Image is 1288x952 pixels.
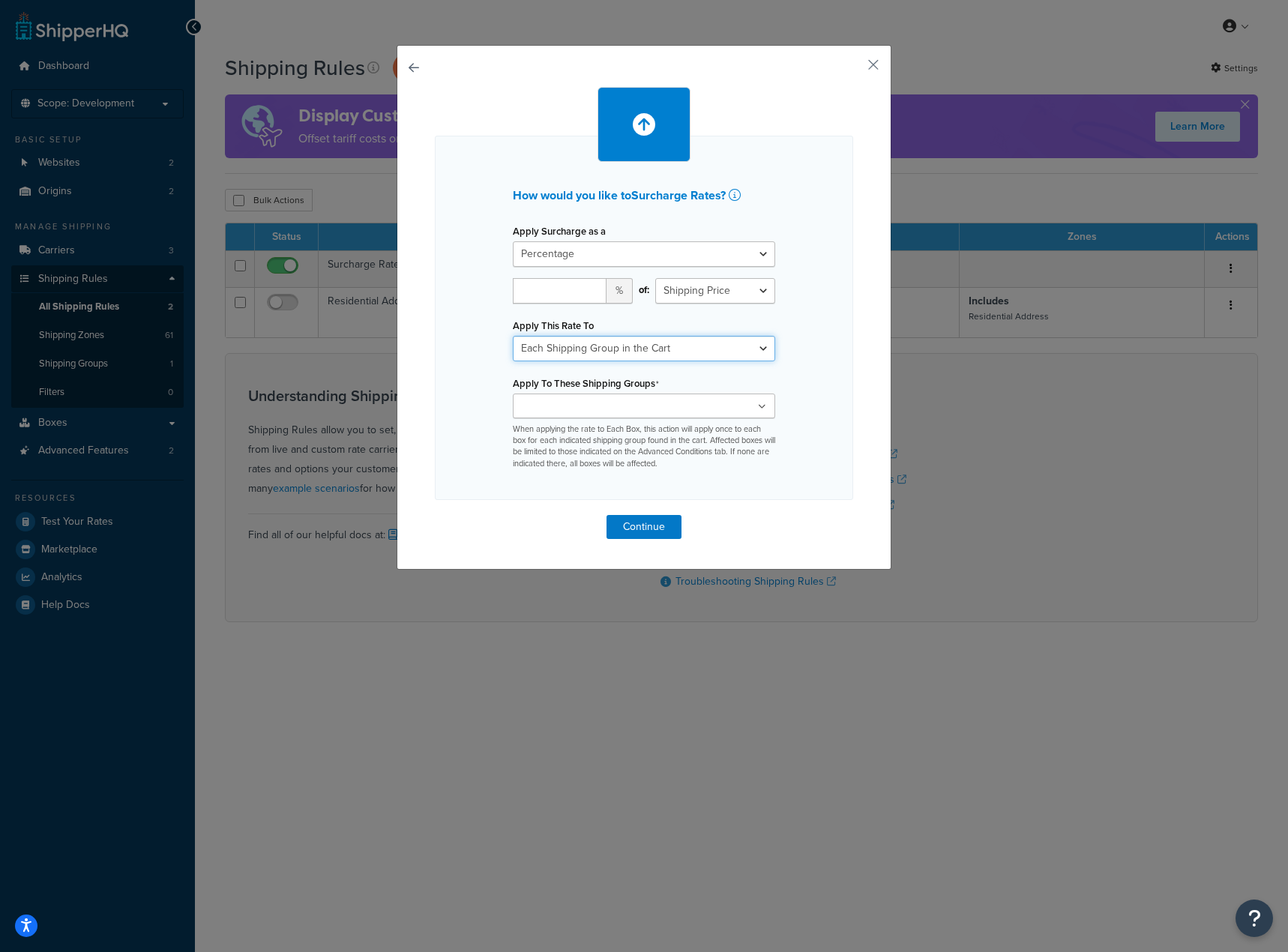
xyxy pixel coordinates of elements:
[513,226,606,237] label: Apply Surcharge as a
[1236,900,1273,937] button: Open Resource Center
[513,320,594,331] label: Apply This Rate To
[607,515,681,539] button: Continue
[729,189,744,202] a: Learn more about setting up shipping rules
[639,280,649,301] span: of:
[513,378,659,390] label: Apply To These Shipping Groups
[513,424,775,470] p: When applying the rate to Each Box, this action will apply once to each box for each indicated sh...
[513,189,775,202] h2: How would you like to Surcharge Rates ?
[607,278,633,304] span: %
